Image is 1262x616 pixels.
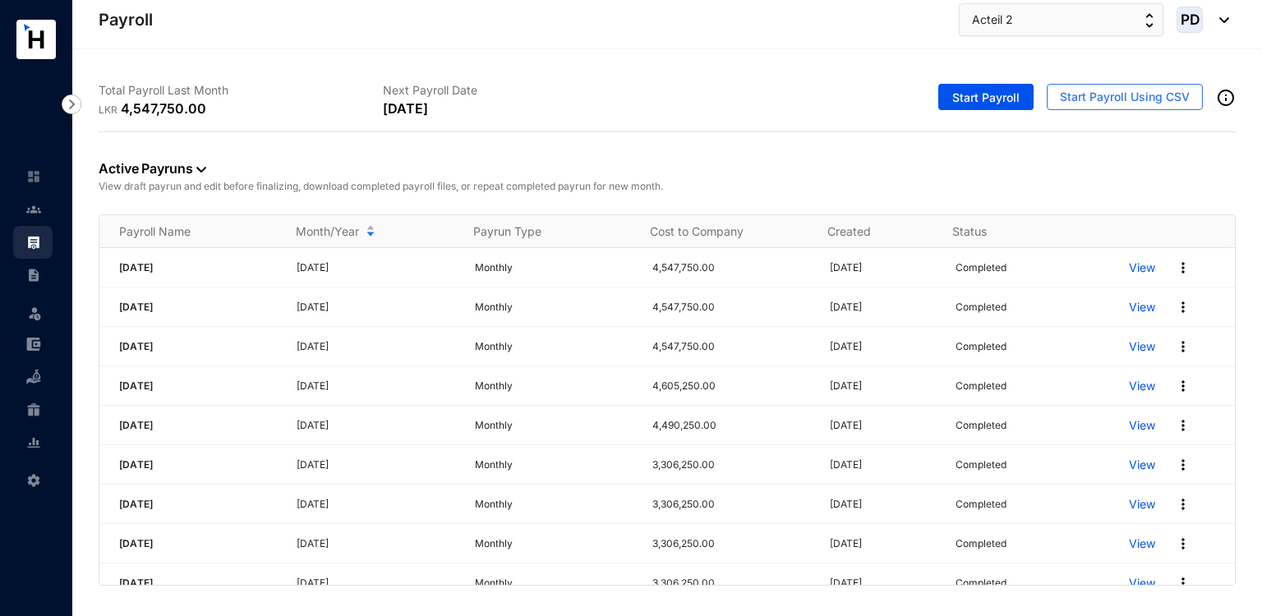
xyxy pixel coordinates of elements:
span: [DATE] [119,340,153,352]
span: [DATE] [119,419,153,431]
p: 4,605,250.00 [652,378,810,394]
p: Monthly [475,299,633,315]
p: 4,547,750.00 [652,338,810,355]
span: [DATE] [119,577,153,589]
p: 3,306,250.00 [652,496,810,513]
p: [DATE] [830,496,936,513]
img: leave-unselected.2934df6273408c3f84d9.svg [26,305,43,321]
img: loan-unselected.d74d20a04637f2d15ab5.svg [26,370,41,384]
th: Payroll Name [99,215,276,248]
p: [DATE] [297,575,454,591]
p: Monthly [475,338,633,355]
p: 3,306,250.00 [652,536,810,552]
span: [DATE] [119,301,153,313]
p: Monthly [475,496,633,513]
p: Monthly [475,536,633,552]
p: 4,547,750.00 [121,99,206,118]
img: dropdown-black.8e83cc76930a90b1a4fdb6d089b7bf3a.svg [196,167,206,172]
p: [DATE] [297,496,454,513]
p: Completed [956,575,1006,591]
li: Contacts [13,193,53,226]
span: Month/Year [296,223,359,240]
p: [DATE] [830,457,936,473]
li: Reports [13,426,53,459]
p: Payroll [99,8,153,31]
img: more.27664ee4a8faa814348e188645a3c1fc.svg [1175,338,1191,355]
p: Completed [956,417,1006,434]
img: more.27664ee4a8faa814348e188645a3c1fc.svg [1175,299,1191,315]
p: [DATE] [297,378,454,394]
img: contract-unselected.99e2b2107c0a7dd48938.svg [26,268,41,283]
p: [DATE] [297,260,454,276]
img: more.27664ee4a8faa814348e188645a3c1fc.svg [1175,260,1191,276]
li: Home [13,160,53,193]
img: report-unselected.e6a6b4230fc7da01f883.svg [26,435,41,450]
p: [DATE] [830,417,936,434]
span: PD [1180,12,1200,26]
a: View [1129,575,1155,591]
li: Expenses [13,328,53,361]
p: [DATE] [297,299,454,315]
p: 4,547,750.00 [652,260,810,276]
p: LKR [99,102,121,118]
span: [DATE] [119,261,153,274]
img: people-unselected.118708e94b43a90eceab.svg [26,202,41,217]
img: expense-unselected.2edcf0507c847f3e9e96.svg [26,337,41,352]
p: [DATE] [297,417,454,434]
p: 3,306,250.00 [652,575,810,591]
li: Loan [13,361,53,393]
p: [DATE] [830,260,936,276]
li: Contracts [13,259,53,292]
img: home-unselected.a29eae3204392db15eaf.svg [26,169,41,184]
p: [DATE] [830,338,936,355]
span: Start Payroll Using CSV [1060,89,1190,105]
a: View [1129,338,1155,355]
img: more.27664ee4a8faa814348e188645a3c1fc.svg [1175,536,1191,552]
a: View [1129,299,1155,315]
a: Active Payruns [99,160,206,177]
img: payroll.289672236c54bbec4828.svg [26,235,41,250]
p: Completed [956,496,1006,513]
button: Start Payroll Using CSV [1047,84,1203,110]
p: [DATE] [830,378,936,394]
p: [DATE] [830,536,936,552]
p: Next Payroll Date [383,82,667,99]
p: Completed [956,338,1006,355]
th: Status [933,215,1105,248]
p: View [1129,417,1155,434]
span: Acteil 2 [972,11,1013,29]
p: View [1129,260,1155,276]
li: Gratuity [13,393,53,426]
p: Completed [956,457,1006,473]
img: more.27664ee4a8faa814348e188645a3c1fc.svg [1175,378,1191,394]
p: Monthly [475,417,633,434]
span: [DATE] [119,498,153,510]
img: up-down-arrow.74152d26bf9780fbf563ca9c90304185.svg [1145,13,1154,28]
button: Acteil 2 [959,3,1163,36]
th: Payrun Type [454,215,630,248]
li: Payroll [13,226,53,259]
th: Cost to Company [630,215,807,248]
p: Completed [956,260,1006,276]
a: View [1129,496,1155,513]
a: View [1129,457,1155,473]
span: [DATE] [119,379,153,392]
p: Completed [956,378,1006,394]
a: View [1129,536,1155,552]
button: Start Payroll [938,84,1034,110]
p: [DATE] [830,299,936,315]
p: [DATE] [383,99,427,118]
p: Completed [956,536,1006,552]
p: 4,547,750.00 [652,299,810,315]
img: more.27664ee4a8faa814348e188645a3c1fc.svg [1175,575,1191,591]
a: View [1129,378,1155,394]
p: [DATE] [297,457,454,473]
p: [DATE] [830,575,936,591]
p: Monthly [475,575,633,591]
